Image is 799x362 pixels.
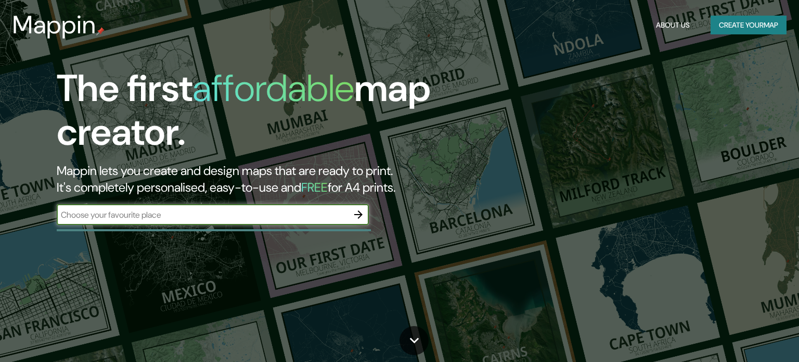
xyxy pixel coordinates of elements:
input: Choose your favourite place [57,209,348,221]
h2: Mappin lets you create and design maps that are ready to print. It's completely personalised, eas... [57,163,456,196]
h1: affordable [192,64,354,113]
h3: Mappin [12,10,96,40]
img: mappin-pin [96,27,105,35]
h5: FREE [301,179,328,195]
h1: The first map creator. [57,67,456,163]
button: About Us [652,16,694,35]
button: Create yourmap [711,16,787,35]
